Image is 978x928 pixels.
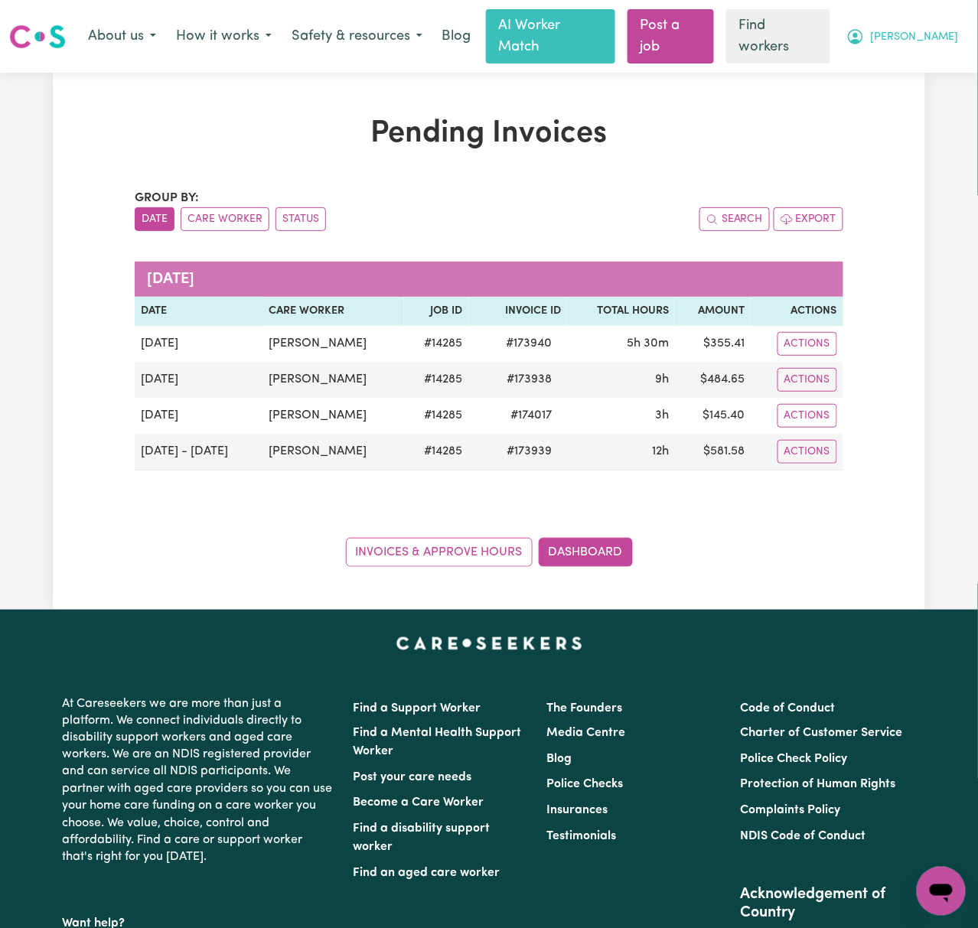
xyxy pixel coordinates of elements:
a: Charter of Customer Service [741,728,903,740]
button: About us [78,21,166,53]
span: 5 hours 30 minutes [627,337,669,350]
a: Become a Care Worker [353,797,484,809]
span: # 173939 [497,442,561,461]
img: Careseekers logo [9,23,66,50]
a: AI Worker Match [486,9,615,63]
td: [PERSON_NAME] [262,326,404,362]
a: Careseekers logo [9,19,66,54]
th: Date [135,297,262,326]
a: Invoices & Approve Hours [346,538,533,567]
td: # 14285 [404,434,469,471]
td: # 14285 [404,326,469,362]
a: The Founders [546,702,622,715]
a: Code of Conduct [741,702,836,715]
th: Job ID [404,297,469,326]
caption: [DATE] [135,262,843,297]
a: Find a Mental Health Support Worker [353,728,521,758]
span: # 174017 [501,406,561,425]
span: Group by: [135,192,199,204]
span: 3 hours [655,409,669,422]
td: $ 145.40 [675,398,751,434]
button: sort invoices by care worker [181,207,269,231]
td: [DATE] [135,326,262,362]
a: Blog [432,20,480,54]
td: [DATE] - [DATE] [135,434,262,471]
th: Care Worker [262,297,404,326]
button: Search [699,207,770,231]
button: sort invoices by date [135,207,174,231]
a: Testimonials [546,831,616,843]
td: [DATE] [135,398,262,434]
th: Invoice ID [469,297,567,326]
a: Media Centre [546,728,625,740]
button: Safety & resources [282,21,432,53]
th: Actions [751,297,843,326]
td: # 14285 [404,362,469,398]
a: NDIS Code of Conduct [741,831,866,843]
span: # 173940 [497,334,561,353]
a: Post a job [628,9,714,63]
button: How it works [166,21,282,53]
a: Find workers [726,9,830,63]
a: Find a disability support worker [353,823,490,854]
td: [DATE] [135,362,262,398]
button: Export [774,207,843,231]
td: $ 355.41 [675,326,751,362]
th: Amount [675,297,751,326]
a: Careseekers home page [396,637,582,650]
button: My Account [836,21,969,53]
td: # 14285 [404,398,469,434]
a: Find a Support Worker [353,702,481,715]
span: 12 hours [652,445,669,457]
button: Actions [778,332,837,356]
h2: Acknowledgement of Country [741,886,916,923]
button: Actions [778,368,837,392]
td: [PERSON_NAME] [262,398,404,434]
td: [PERSON_NAME] [262,434,404,471]
td: $ 484.65 [675,362,751,398]
a: Find an aged care worker [353,868,500,880]
a: Post your care needs [353,772,471,784]
span: # 173938 [497,370,561,389]
iframe: Button to launch messaging window [917,867,966,916]
p: At Careseekers we are more than just a platform. We connect individuals directly to disability su... [62,689,334,873]
button: Actions [778,440,837,464]
h1: Pending Invoices [135,116,843,152]
a: Protection of Human Rights [741,779,896,791]
button: Actions [778,404,837,428]
a: Insurances [546,805,608,817]
td: [PERSON_NAME] [262,362,404,398]
a: Blog [546,754,572,766]
a: Police Check Policy [741,754,848,766]
td: $ 581.58 [675,434,751,471]
span: 9 hours [655,373,669,386]
span: [PERSON_NAME] [871,29,959,46]
button: sort invoices by paid status [275,207,326,231]
a: Dashboard [539,538,633,567]
a: Complaints Policy [741,805,841,817]
a: Police Checks [546,779,623,791]
th: Total Hours [567,297,675,326]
